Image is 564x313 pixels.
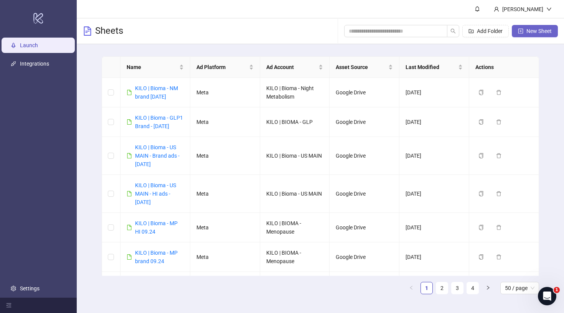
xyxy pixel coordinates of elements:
[20,42,38,48] a: Launch
[127,153,132,158] span: file
[127,225,132,230] span: file
[499,5,546,13] div: [PERSON_NAME]
[469,57,539,78] th: Actions
[496,90,501,95] span: delete
[467,282,479,294] li: 4
[451,282,463,294] li: 3
[399,272,469,301] td: [DATE]
[467,282,478,294] a: 4
[190,213,260,242] td: Meta
[478,90,484,95] span: copy
[260,137,330,175] td: KILO | Bioma - US MAIN
[468,28,474,34] span: folder-add
[496,119,501,125] span: delete
[260,175,330,213] td: KILO | Bioma - US MAIN
[330,213,399,242] td: Google Drive
[190,272,260,301] td: Meta
[266,63,317,71] span: Ad Account
[409,285,414,290] span: left
[538,287,556,305] iframe: Intercom live chat
[505,282,534,294] span: 50 / page
[477,28,503,34] span: Add Folder
[120,57,190,78] th: Name
[330,137,399,175] td: Google Drive
[330,107,399,137] td: Google Drive
[462,25,509,37] button: Add Folder
[190,175,260,213] td: Meta
[330,242,399,272] td: Google Drive
[135,250,178,264] a: KILO | Bioma - MP brand 09.24
[196,63,247,71] span: Ad Platform
[406,63,457,71] span: Last Modified
[475,6,480,12] span: bell
[135,220,178,235] a: KILO | Bioma - MP HI 09.24
[260,107,330,137] td: KILO | BIOMA - GLP
[135,182,176,205] a: KILO | Bioma - US MAIN - HI ads - [DATE]
[482,282,494,294] li: Next Page
[405,282,417,294] button: left
[260,272,330,301] td: KILO | BIOMA - Feminine Health
[330,78,399,107] td: Google Drive
[496,254,501,260] span: delete
[83,26,92,36] span: file-text
[399,137,469,175] td: [DATE]
[20,285,40,292] a: Settings
[135,144,180,167] a: KILO | Bioma - US MAIN - Brand ads - [DATE]
[20,61,49,67] a: Integrations
[260,78,330,107] td: KILO | Bioma - Night Metabolism
[399,213,469,242] td: [DATE]
[421,282,432,294] a: 1
[190,137,260,175] td: Meta
[496,153,501,158] span: delete
[127,254,132,260] span: file
[135,115,183,129] a: KILO | Bioma - GLP1 Brand - [DATE]
[6,303,12,308] span: menu-fold
[494,7,499,12] span: user
[496,191,501,196] span: delete
[436,282,448,294] li: 2
[546,7,552,12] span: down
[330,175,399,213] td: Google Drive
[478,254,484,260] span: copy
[500,282,539,294] div: Page Size
[478,225,484,230] span: copy
[399,78,469,107] td: [DATE]
[496,225,501,230] span: delete
[127,191,132,196] span: file
[127,63,178,71] span: Name
[478,153,484,158] span: copy
[405,282,417,294] li: Previous Page
[330,57,399,78] th: Asset Source
[452,282,463,294] a: 3
[330,272,399,301] td: Google Drive
[486,285,490,290] span: right
[450,28,456,34] span: search
[478,191,484,196] span: copy
[260,213,330,242] td: KILO | BIOMA - Menopause
[190,242,260,272] td: Meta
[336,63,387,71] span: Asset Source
[260,57,330,78] th: Ad Account
[399,107,469,137] td: [DATE]
[135,85,178,100] a: KILO | Bioma - NM brand [DATE]
[399,175,469,213] td: [DATE]
[478,119,484,125] span: copy
[399,242,469,272] td: [DATE]
[95,25,123,37] h3: Sheets
[399,57,469,78] th: Last Modified
[518,28,523,34] span: plus-square
[421,282,433,294] li: 1
[260,242,330,272] td: KILO | BIOMA - Menopause
[512,25,558,37] button: New Sheet
[482,282,494,294] button: right
[190,57,260,78] th: Ad Platform
[554,287,560,293] span: 1
[436,282,448,294] a: 2
[190,107,260,137] td: Meta
[190,78,260,107] td: Meta
[127,90,132,95] span: file
[127,119,132,125] span: file
[526,28,552,34] span: New Sheet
